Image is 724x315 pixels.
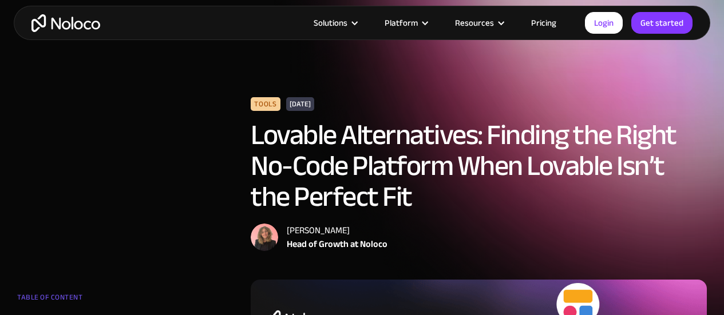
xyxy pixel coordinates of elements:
[631,12,693,34] a: Get started
[251,97,280,111] div: Tools
[251,119,707,212] h1: Lovable Alternatives: Finding the Right No-Code Platform When Lovable Isn’t the Perfect Fit
[287,237,387,251] div: Head of Growth at Noloco
[299,15,370,30] div: Solutions
[585,12,623,34] a: Login
[370,15,441,30] div: Platform
[314,15,347,30] div: Solutions
[287,224,387,237] div: [PERSON_NAME]
[31,14,100,32] a: home
[517,15,571,30] a: Pricing
[455,15,494,30] div: Resources
[385,15,418,30] div: Platform
[17,289,153,312] div: TABLE OF CONTENT
[286,97,314,111] div: [DATE]
[441,15,517,30] div: Resources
